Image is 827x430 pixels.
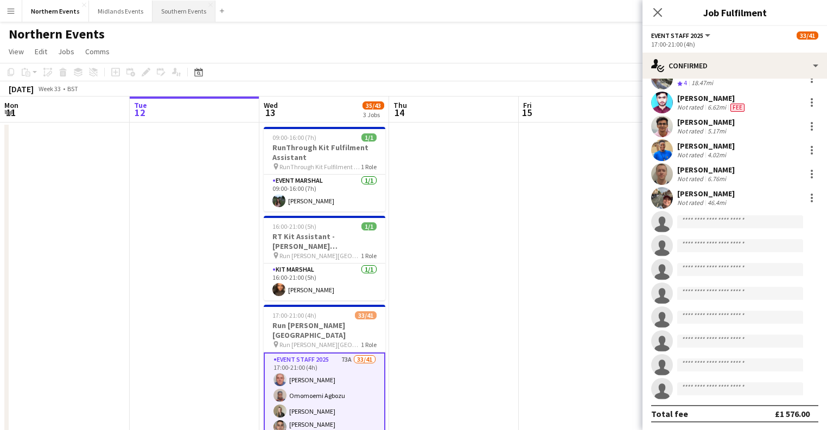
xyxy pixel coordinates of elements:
[85,47,110,56] span: Comms
[355,311,377,319] span: 33/41
[728,103,747,112] div: Crew has different fees then in role
[689,79,715,88] div: 18.47mi
[677,117,735,127] div: [PERSON_NAME]
[677,175,705,183] div: Not rated
[3,106,18,119] span: 11
[264,175,385,211] app-card-role: Event Marshal1/109:00-16:00 (7h)[PERSON_NAME]
[134,100,147,110] span: Tue
[264,100,278,110] span: Wed
[361,252,377,260] span: 1 Role
[363,111,384,119] div: 3 Jobs
[521,106,532,119] span: 15
[279,252,361,260] span: Run [PERSON_NAME][GEOGRAPHIC_DATA]
[279,341,361,349] span: Run [PERSON_NAME][GEOGRAPHIC_DATA]
[361,222,377,230] span: 1/1
[279,163,361,171] span: RunThrough Kit Fulfilment Assistant
[67,85,78,93] div: BST
[9,26,105,42] h1: Northern Events
[684,79,687,87] span: 4
[392,106,407,119] span: 14
[81,44,114,59] a: Comms
[705,103,728,112] div: 6.62mi
[705,198,728,207] div: 46.4mi
[775,408,810,419] div: £1 576.00
[264,143,385,162] h3: RunThrough Kit Fulfilment Assistant
[797,31,818,40] span: 33/41
[677,151,705,159] div: Not rated
[677,103,705,112] div: Not rated
[264,320,385,340] h3: Run [PERSON_NAME][GEOGRAPHIC_DATA]
[272,311,316,319] span: 17:00-21:00 (4h)
[651,40,818,48] div: 17:00-21:00 (4h)
[642,53,827,79] div: Confirmed
[89,1,152,22] button: Midlands Events
[651,31,712,40] button: Event Staff 2025
[677,198,705,207] div: Not rated
[4,44,28,59] a: View
[272,133,316,142] span: 09:00-16:00 (7h)
[264,127,385,211] app-job-card: 09:00-16:00 (7h)1/1RunThrough Kit Fulfilment Assistant RunThrough Kit Fulfilment Assistant1 RoleE...
[677,165,735,175] div: [PERSON_NAME]
[9,84,34,94] div: [DATE]
[361,163,377,171] span: 1 Role
[523,100,532,110] span: Fri
[651,31,703,40] span: Event Staff 2025
[4,100,18,110] span: Mon
[677,141,735,151] div: [PERSON_NAME]
[36,85,63,93] span: Week 33
[54,44,79,59] a: Jobs
[677,93,747,103] div: [PERSON_NAME]
[705,127,728,135] div: 5.17mi
[132,106,147,119] span: 12
[705,151,728,159] div: 4.02mi
[152,1,215,22] button: Southern Events
[677,127,705,135] div: Not rated
[362,101,384,110] span: 35/43
[705,175,728,183] div: 6.76mi
[393,100,407,110] span: Thu
[677,189,735,198] div: [PERSON_NAME]
[361,341,377,349] span: 1 Role
[642,5,827,20] h3: Job Fulfilment
[35,47,47,56] span: Edit
[262,106,278,119] span: 13
[730,104,745,112] span: Fee
[264,232,385,251] h3: RT Kit Assistant - [PERSON_NAME][GEOGRAPHIC_DATA]
[30,44,52,59] a: Edit
[22,1,89,22] button: Northern Events
[361,133,377,142] span: 1/1
[58,47,74,56] span: Jobs
[264,216,385,300] app-job-card: 16:00-21:00 (5h)1/1RT Kit Assistant - [PERSON_NAME][GEOGRAPHIC_DATA] Run [PERSON_NAME][GEOGRAPHIC...
[651,408,688,419] div: Total fee
[272,222,316,230] span: 16:00-21:00 (5h)
[264,264,385,300] app-card-role: Kit Marshal1/116:00-21:00 (5h)[PERSON_NAME]
[9,47,24,56] span: View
